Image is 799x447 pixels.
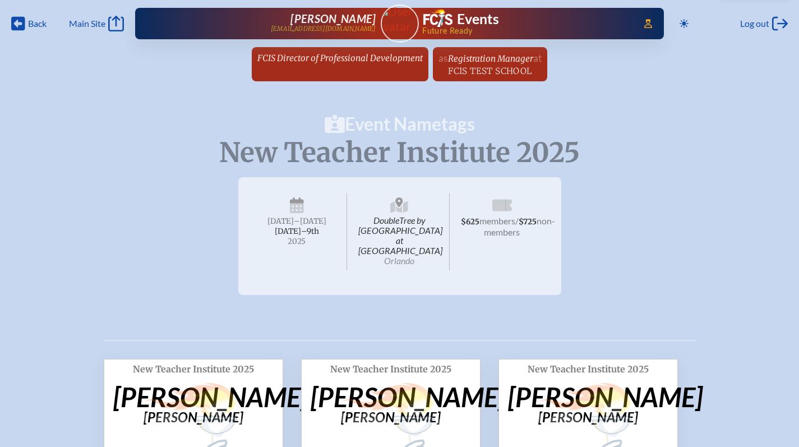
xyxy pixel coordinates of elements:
span: / [515,215,519,226]
span: [PERSON_NAME] [290,12,376,25]
span: [DATE]–⁠9th [275,227,319,236]
h1: Event Nametags [104,115,696,133]
img: User Avatar [376,4,423,34]
p: New Teacher Institute 2025 [508,363,668,375]
span: $625 [461,217,479,227]
a: [PERSON_NAME][EMAIL_ADDRESS][DOMAIN_NAME] [171,12,376,35]
h1: Events [457,12,499,26]
span: –[DATE] [294,216,326,226]
span: Registration Manager [448,53,533,64]
span: DoubleTree by [GEOGRAPHIC_DATA] at [GEOGRAPHIC_DATA] [349,193,450,270]
a: FCIS Director of Professional Development [253,47,427,68]
span: 2025 [256,237,338,246]
span: FCIS Director of Professional Development [257,53,423,63]
a: asRegistration ManageratFCIS Test School [434,47,546,81]
p: [EMAIL_ADDRESS][DOMAIN_NAME] [271,25,376,33]
a: FCIS LogoEvents [423,9,499,29]
span: at [533,52,542,64]
span: Orlando [384,255,414,266]
span: FCIS Test School [448,66,532,76]
a: User Avatar [381,4,419,43]
span: members [479,215,515,226]
span: as [438,52,448,64]
p: New Teacher Institute 2025 [113,363,274,375]
span: Back [28,18,47,29]
span: Main Site [69,18,105,29]
span: non-members [484,215,555,237]
span: [DATE] [267,216,294,226]
p: New Teacher Institute 2025 [311,363,471,375]
a: Main Site [69,16,124,31]
span: Future Ready [422,27,628,35]
div: FCIS Events — Future ready [423,9,629,35]
span: $725 [519,217,537,227]
p: New Teacher Institute 2025 [104,137,696,168]
span: Log out [740,18,769,29]
img: Florida Council of Independent Schools [423,9,452,27]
